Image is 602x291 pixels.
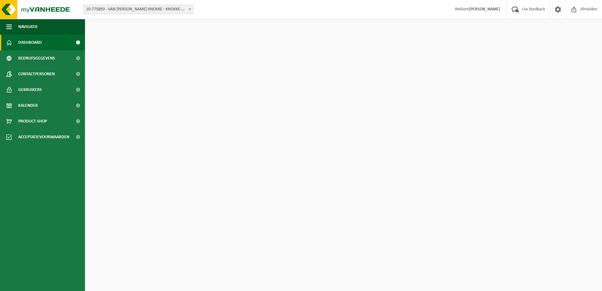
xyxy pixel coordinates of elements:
[18,98,38,113] span: Kalender
[18,82,42,98] span: Gebruikers
[18,129,69,145] span: Acceptatievoorwaarden
[18,113,47,129] span: Product Shop
[83,5,193,14] span: 10-775893 - VAN MOSSEL VEREENOOGHE KNOKKE - KNOKKE-HEIST
[18,35,42,50] span: Dashboard
[469,7,500,12] strong: [PERSON_NAME]
[18,50,55,66] span: Bedrijfsgegevens
[18,19,38,35] span: Navigatie
[18,66,55,82] span: Contactpersonen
